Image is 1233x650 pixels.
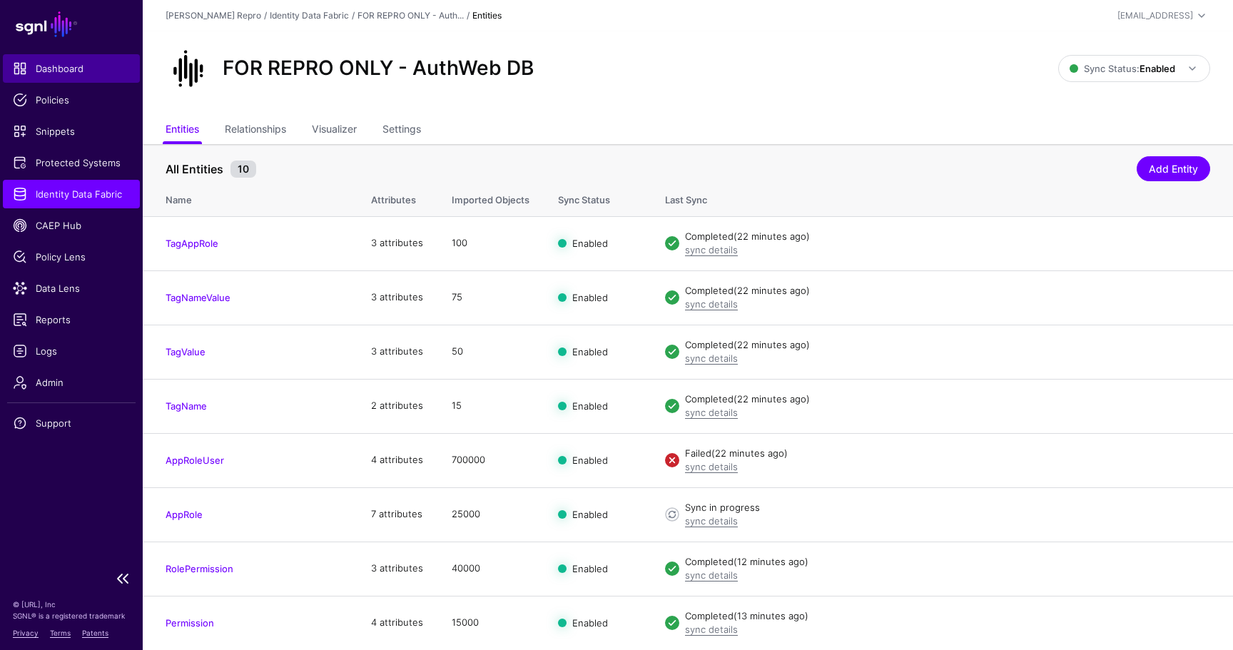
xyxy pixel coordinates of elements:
[166,509,203,520] a: AppRole
[223,56,534,81] h2: FOR REPRO ONLY - AuthWeb DB
[357,596,437,650] td: 4 attributes
[13,124,130,138] span: Snippets
[685,298,738,310] a: sync details
[166,46,211,91] img: svg+xml;base64,PD94bWwgdmVyc2lvbj0iMS4wIiBlbmNvZGluZz0idXRmLTgiPz4KPCEtLSBHZW5lcmF0b3I6IEFkb2JlIE...
[685,230,1210,244] div: Completed (22 minutes ago)
[13,156,130,170] span: Protected Systems
[1140,63,1175,74] strong: Enabled
[685,244,738,255] a: sync details
[685,338,1210,352] div: Completed (22 minutes ago)
[13,610,130,621] p: SGNL® is a registered trademark
[166,10,261,21] a: [PERSON_NAME] Repro
[572,400,608,412] span: Enabled
[685,609,1210,624] div: Completed (13 minutes ago)
[437,433,544,487] td: 700000
[357,270,437,325] td: 3 attributes
[572,292,608,303] span: Enabled
[572,617,608,629] span: Enabled
[685,461,738,472] a: sync details
[437,325,544,379] td: 50
[572,346,608,357] span: Enabled
[437,487,544,542] td: 25000
[472,10,502,21] strong: Entities
[685,392,1210,407] div: Completed (22 minutes ago)
[50,629,71,637] a: Terms
[3,337,140,365] a: Logs
[13,313,130,327] span: Reports
[464,9,472,22] div: /
[651,179,1233,216] th: Last Sync
[685,555,1210,569] div: Completed (12 minutes ago)
[357,433,437,487] td: 4 attributes
[437,542,544,596] td: 40000
[166,617,214,629] a: Permission
[13,281,130,295] span: Data Lens
[166,292,230,303] a: TagNameValue
[3,274,140,303] a: Data Lens
[437,379,544,433] td: 15
[3,243,140,271] a: Policy Lens
[357,379,437,433] td: 2 attributes
[437,596,544,650] td: 15000
[13,250,130,264] span: Policy Lens
[437,216,544,270] td: 100
[685,515,738,527] a: sync details
[572,563,608,574] span: Enabled
[1137,156,1210,181] a: Add Entity
[225,117,286,144] a: Relationships
[3,54,140,83] a: Dashboard
[357,542,437,596] td: 3 attributes
[382,117,421,144] a: Settings
[572,509,608,520] span: Enabled
[13,416,130,430] span: Support
[166,238,218,249] a: TagAppRole
[357,325,437,379] td: 3 attributes
[357,179,437,216] th: Attributes
[13,599,130,610] p: © [URL], Inc
[437,270,544,325] td: 75
[572,238,608,249] span: Enabled
[572,455,608,466] span: Enabled
[13,187,130,201] span: Identity Data Fabric
[685,447,1210,461] div: Failed (22 minutes ago)
[166,563,233,574] a: RolePermission
[82,629,108,637] a: Patents
[13,375,130,390] span: Admin
[349,9,357,22] div: /
[9,9,134,40] a: SGNL
[357,216,437,270] td: 3 attributes
[3,211,140,240] a: CAEP Hub
[1117,9,1193,22] div: [EMAIL_ADDRESS]
[3,180,140,208] a: Identity Data Fabric
[162,161,227,178] span: All Entities
[166,346,205,357] a: TagValue
[685,624,738,635] a: sync details
[312,117,357,144] a: Visualizer
[685,569,738,581] a: sync details
[166,400,207,412] a: TagName
[13,218,130,233] span: CAEP Hub
[13,93,130,107] span: Policies
[3,148,140,177] a: Protected Systems
[166,455,224,466] a: AppRoleUser
[270,10,349,21] a: Identity Data Fabric
[1070,63,1175,74] span: Sync Status:
[3,86,140,114] a: Policies
[357,10,464,21] a: FOR REPRO ONLY - Auth...
[261,9,270,22] div: /
[13,629,39,637] a: Privacy
[143,179,357,216] th: Name
[230,161,256,178] small: 10
[357,487,437,542] td: 7 attributes
[685,407,738,418] a: sync details
[166,117,199,144] a: Entities
[685,284,1210,298] div: Completed (22 minutes ago)
[437,179,544,216] th: Imported Objects
[544,179,651,216] th: Sync Status
[13,344,130,358] span: Logs
[685,501,1210,515] div: Sync in progress
[3,368,140,397] a: Admin
[3,305,140,334] a: Reports
[13,61,130,76] span: Dashboard
[3,117,140,146] a: Snippets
